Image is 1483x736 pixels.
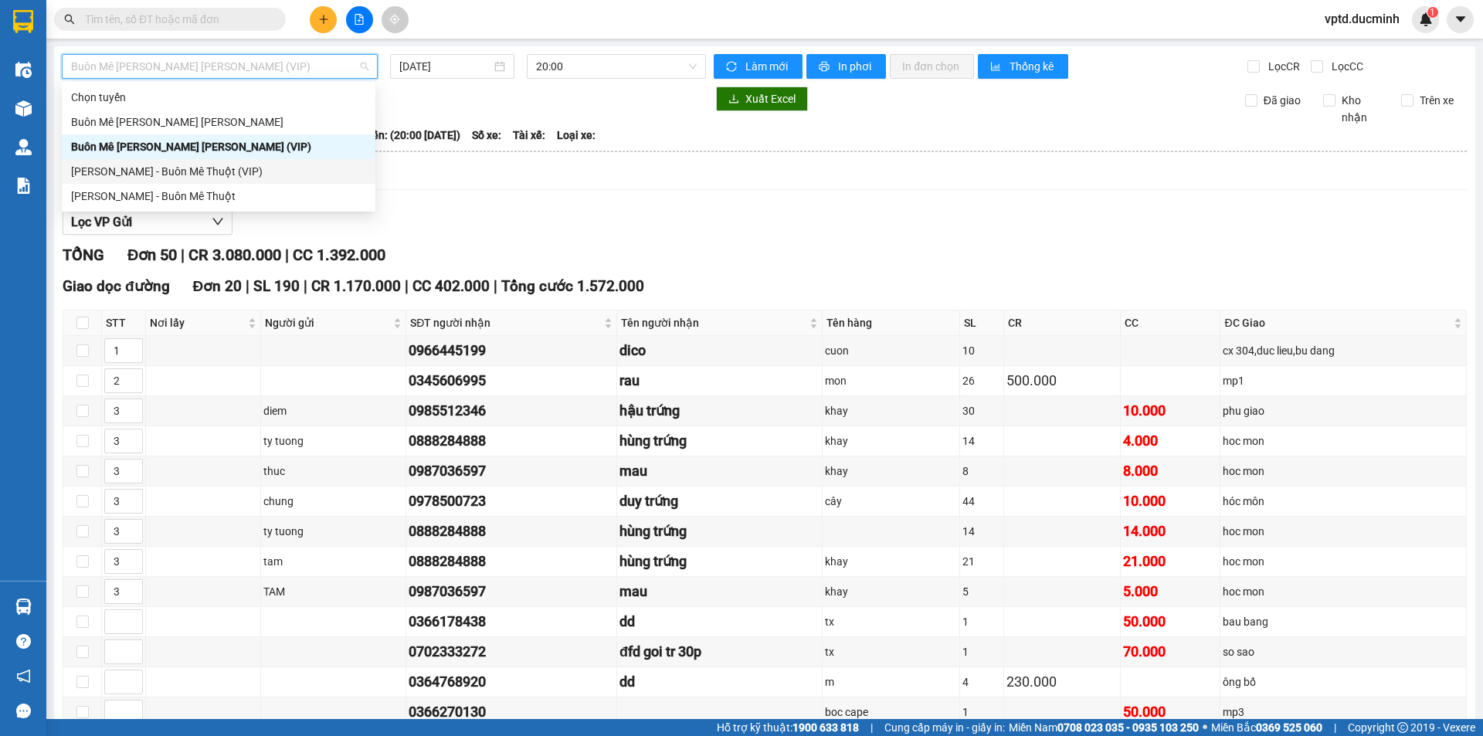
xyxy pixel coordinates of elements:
td: dico [617,336,823,366]
span: search [64,14,75,25]
button: Lọc VP Gửi [63,210,232,235]
div: mau [619,460,820,482]
span: bar-chart [990,61,1003,73]
span: Làm mới [745,58,790,75]
div: hùng trứng [619,521,820,542]
img: icon-new-feature [1419,12,1433,26]
span: Xuất Excel [745,90,796,107]
div: 0888284888 [409,430,614,452]
span: SL 190 [253,277,300,295]
div: hoc mon [1223,463,1463,480]
td: duy trứng [617,487,823,517]
span: Buôn Mê Thuột - Hồ Chí Minh (VIP) [71,55,368,78]
div: tx [825,643,957,660]
div: 14 [962,523,1001,540]
div: 14.000 [1123,521,1218,542]
span: ĐC Giao [1224,314,1450,331]
div: 1 [962,643,1001,660]
img: warehouse-icon [15,139,32,155]
span: vptd.ducminh [1312,9,1412,29]
td: 0978500723 [406,487,617,517]
span: Trên xe [1413,92,1460,109]
span: caret-down [1454,12,1468,26]
td: 0888284888 [406,426,617,456]
td: 0888284888 [406,547,617,577]
td: 0345606995 [406,366,617,396]
span: aim [389,14,400,25]
span: question-circle [16,634,31,649]
div: so sao [1223,643,1463,660]
div: mp3 [1223,704,1463,721]
div: ty tuong [263,432,404,449]
span: Lọc CC [1325,58,1366,75]
div: Buôn Mê [PERSON_NAME] [PERSON_NAME] [71,114,366,131]
span: | [405,277,409,295]
span: printer [819,61,832,73]
span: | [285,246,289,264]
span: Đơn 20 [193,277,243,295]
td: 0702333272 [406,637,617,667]
td: 0364768920 [406,667,617,697]
td: hùng trứng [617,517,823,547]
strong: 0708 023 035 - 0935 103 250 [1057,721,1199,734]
span: Nơi lấy [150,314,245,331]
img: warehouse-icon [15,62,32,78]
span: 20:00 [536,55,697,78]
div: 0888284888 [409,521,614,542]
span: Kho nhận [1335,92,1390,126]
div: mon [825,372,957,389]
div: cuon [825,342,957,359]
div: 8 [962,463,1001,480]
span: plus [318,14,329,25]
span: CR 3.080.000 [188,246,281,264]
div: hoc mon [1223,553,1463,570]
div: 10.000 [1123,490,1218,512]
span: Thống kê [1010,58,1056,75]
strong: 0369 525 060 [1256,721,1322,734]
span: CC 1.392.000 [293,246,385,264]
div: 30 [962,402,1001,419]
span: | [304,277,307,295]
span: download [728,93,739,106]
span: Số xe: [472,127,501,144]
span: Người gửi [265,314,391,331]
span: copyright [1397,722,1408,733]
div: khay [825,583,957,600]
div: phu giao [1223,402,1463,419]
span: | [870,719,873,736]
span: | [494,277,497,295]
div: Hồ Chí Minh - Buôn Mê Thuột (VIP) [62,159,375,184]
div: Buôn Mê Thuột - Hồ Chí Minh [62,110,375,134]
div: 14 [962,432,1001,449]
button: In đơn chọn [890,54,974,79]
button: bar-chartThống kê [978,54,1068,79]
th: SL [960,310,1004,336]
div: 4 [962,673,1001,690]
div: 4.000 [1123,430,1218,452]
div: dico [619,340,820,361]
div: 230.000 [1006,671,1118,693]
div: hậu trứng [619,400,820,422]
span: Chuyến: (20:00 [DATE]) [348,127,460,144]
div: boc cape [825,704,957,721]
div: 21.000 [1123,551,1218,572]
input: Tìm tên, số ĐT hoặc mã đơn [85,11,267,28]
button: printerIn phơi [806,54,886,79]
div: 0985512346 [409,400,614,422]
div: 50.000 [1123,611,1218,633]
button: downloadXuất Excel [716,86,808,111]
div: hóc môn [1223,493,1463,510]
td: 0888284888 [406,517,617,547]
div: mau [619,581,820,602]
div: 10.000 [1123,400,1218,422]
div: 26 [962,372,1001,389]
div: dd [619,611,820,633]
div: 5 [962,583,1001,600]
td: 0966445199 [406,336,617,366]
div: 0987036597 [409,581,614,602]
img: solution-icon [15,178,32,194]
span: Tên người nhận [621,314,806,331]
button: syncLàm mới [714,54,803,79]
div: diem [263,402,404,419]
span: Hỗ trợ kỹ thuật: [717,719,859,736]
